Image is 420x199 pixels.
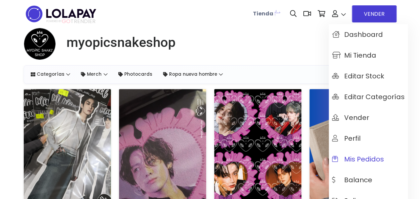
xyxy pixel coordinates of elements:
a: Categorías [27,68,75,80]
span: GO [62,17,71,25]
span: Dashboard [332,31,383,38]
a: Editar Categorías [329,86,408,107]
a: Perfil [329,128,408,149]
a: VENDER [352,5,397,22]
span: Editar Categorías [332,93,405,101]
a: Vender [329,107,408,128]
a: Photocards [114,68,156,80]
span: TRENDIER [46,18,96,24]
a: Balance [329,170,408,190]
img: Lolapay Plus [273,9,281,17]
h1: myopicsnakeshop [66,35,175,51]
a: myopicsnakeshop [61,35,175,51]
img: logo [24,3,98,24]
a: Editar Stock [329,66,408,86]
a: Dashboard [329,24,408,45]
span: Balance [332,176,372,184]
a: Merch [77,68,112,80]
span: POWERED BY [46,19,62,23]
span: Vender [332,114,369,121]
b: Tienda [253,10,273,17]
a: Mi tienda [329,45,408,66]
a: Mis pedidos [329,149,408,170]
span: Mi tienda [332,52,376,59]
span: Perfil [332,135,361,142]
span: Editar Stock [332,72,384,80]
span: Mis pedidos [332,155,384,163]
a: Ropa nueva hombre [159,68,227,80]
